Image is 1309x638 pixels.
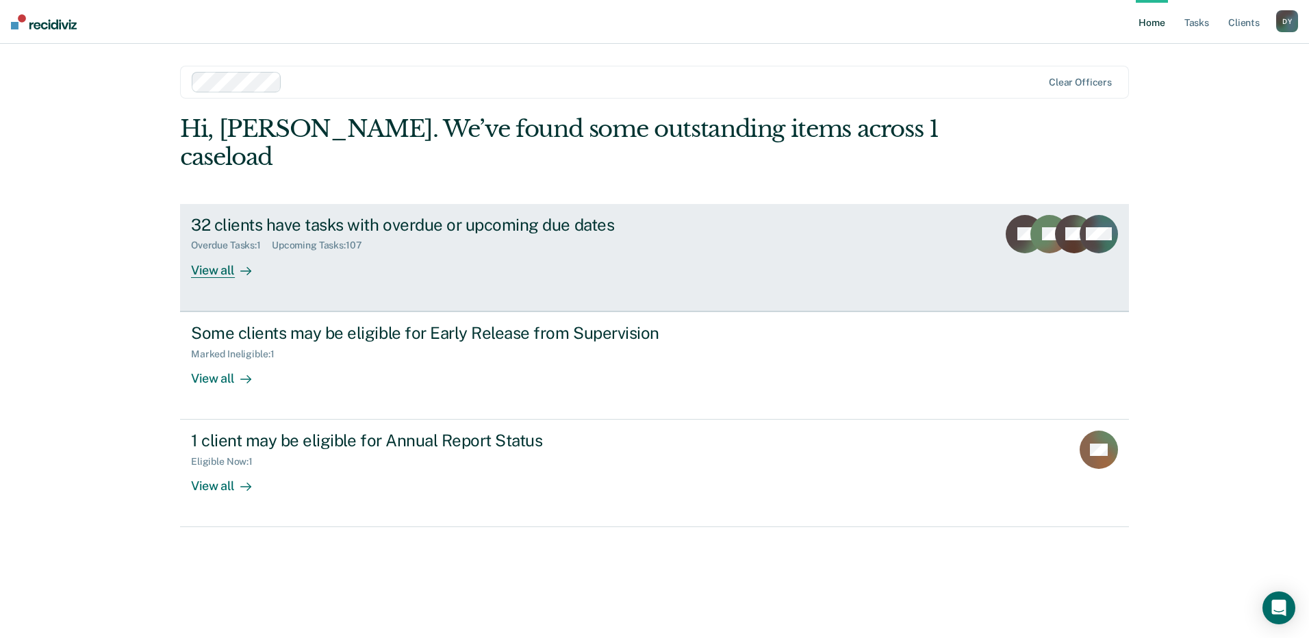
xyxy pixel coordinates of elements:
[191,323,672,343] div: Some clients may be eligible for Early Release from Supervision
[191,251,268,278] div: View all
[180,420,1129,527] a: 1 client may be eligible for Annual Report StatusEligible Now:1View all
[1049,77,1112,88] div: Clear officers
[191,215,672,235] div: 32 clients have tasks with overdue or upcoming due dates
[1262,591,1295,624] div: Open Intercom Messenger
[272,240,373,251] div: Upcoming Tasks : 107
[1276,10,1298,32] button: DY
[191,456,264,468] div: Eligible Now : 1
[191,348,285,360] div: Marked Ineligible : 1
[191,359,268,386] div: View all
[180,115,939,171] div: Hi, [PERSON_NAME]. We’ve found some outstanding items across 1 caseload
[1276,10,1298,32] div: D Y
[11,14,77,29] img: Recidiviz
[180,311,1129,420] a: Some clients may be eligible for Early Release from SupervisionMarked Ineligible:1View all
[180,204,1129,311] a: 32 clients have tasks with overdue or upcoming due datesOverdue Tasks:1Upcoming Tasks:107View all
[191,468,268,494] div: View all
[191,431,672,450] div: 1 client may be eligible for Annual Report Status
[191,240,272,251] div: Overdue Tasks : 1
